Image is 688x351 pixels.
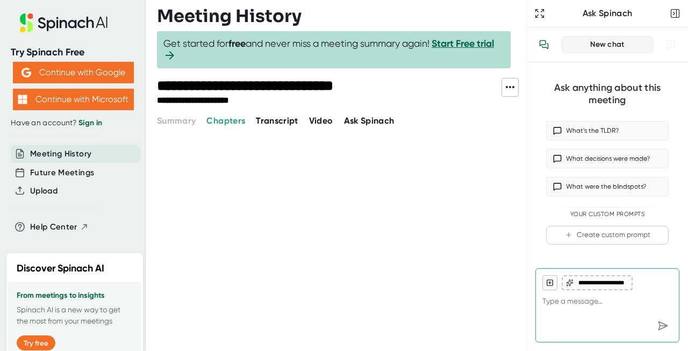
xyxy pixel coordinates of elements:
[532,6,547,21] button: Expand to Ask Spinach page
[157,6,302,26] h3: Meeting History
[546,211,669,218] div: Your Custom Prompts
[546,149,669,168] button: What decisions were made?
[21,68,31,77] img: Aehbyd4JwY73AAAAAElFTkSuQmCC
[228,38,246,49] b: free
[157,116,196,126] span: Summary
[344,114,395,127] button: Ask Spinach
[30,221,77,233] span: Help Center
[546,82,669,106] div: Ask anything about this meeting
[17,304,133,327] p: Spinach AI is a new way to get the most from your meetings
[157,114,196,127] button: Summary
[17,261,104,276] h2: Discover Spinach AI
[17,335,55,350] button: Try free
[13,62,134,83] button: Continue with Google
[546,226,669,245] button: Create custom prompt
[17,291,133,300] h3: From meetings to insights
[78,118,102,127] a: Sign in
[30,221,89,233] button: Help Center
[11,118,135,128] div: Have an account?
[163,38,504,62] span: Get started for and never miss a meeting summary again!
[533,34,555,55] button: View conversation history
[546,121,669,140] button: What’s the TLDR?
[547,8,668,19] div: Ask Spinach
[546,177,669,196] button: What were the blindspots?
[568,40,647,49] div: New chat
[13,89,134,110] button: Continue with Microsoft
[653,316,672,335] div: Send message
[309,114,333,127] button: Video
[30,148,91,160] button: Meeting History
[309,116,333,126] span: Video
[668,6,683,21] button: Close conversation sidebar
[206,116,245,126] span: Chapters
[11,46,135,59] div: Try Spinach Free
[30,167,94,179] button: Future Meetings
[344,116,395,126] span: Ask Spinach
[206,114,245,127] button: Chapters
[30,185,58,197] button: Upload
[256,114,298,127] button: Transcript
[256,116,298,126] span: Transcript
[432,38,494,49] a: Start Free trial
